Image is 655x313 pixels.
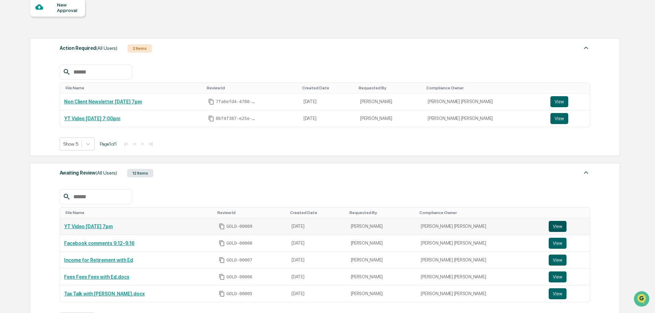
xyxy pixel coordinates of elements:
[117,55,125,63] button: Start new chat
[131,141,138,147] button: <
[226,291,252,297] span: GOLD-00005
[549,288,567,299] button: View
[64,224,113,229] a: YT Video [DATE] 7pm
[359,86,421,90] div: Toggle SortBy
[347,269,417,286] td: [PERSON_NAME]
[57,122,85,129] span: Attestations
[48,152,83,157] a: Powered byPylon
[7,136,12,141] div: 🔎
[127,169,153,177] div: 12 Items
[64,274,129,280] a: Fees Fees Fees with Ed.docx
[226,241,252,246] span: GOLD-00008
[417,218,545,235] td: [PERSON_NAME] [PERSON_NAME]
[65,210,212,215] div: Toggle SortBy
[549,221,586,232] a: View
[208,99,214,105] span: Copy Id
[147,141,155,147] button: >|
[64,116,120,121] a: YT Video [DATE] 7:00pm
[216,99,257,104] span: 7fa6efd4-4708-40e1-908e-0c443afb3dc4
[23,59,87,65] div: We're available if you need us!
[550,96,586,107] a: View
[226,274,252,280] span: GOLD-00006
[4,119,47,132] a: 🖐️Preclearance
[60,168,117,177] div: Awaiting Review
[226,224,252,229] span: GOLD-00009
[299,93,356,110] td: [DATE]
[139,141,146,147] button: >
[217,210,285,215] div: Toggle SortBy
[219,223,225,230] span: Copy Id
[424,93,546,110] td: [PERSON_NAME] [PERSON_NAME]
[417,252,545,269] td: [PERSON_NAME] [PERSON_NAME]
[57,2,80,13] div: New Approval
[207,86,297,90] div: Toggle SortBy
[65,86,201,90] div: Toggle SortBy
[68,152,83,157] span: Pylon
[47,119,88,132] a: 🗄️Attestations
[549,238,586,249] a: View
[549,221,567,232] button: View
[64,257,133,263] a: Income for Retirement with Ed
[549,255,586,266] a: View
[287,218,346,235] td: [DATE]
[14,94,19,99] img: 1746055101610-c473b297-6a78-478c-a979-82029cc54cd1
[96,45,117,51] span: (All Users)
[417,235,545,252] td: [PERSON_NAME] [PERSON_NAME]
[287,286,346,302] td: [DATE]
[106,75,125,83] button: See all
[21,93,56,99] span: [PERSON_NAME]
[287,269,346,286] td: [DATE]
[347,218,417,235] td: [PERSON_NAME]
[287,235,346,252] td: [DATE]
[96,170,117,176] span: (All Users)
[419,210,542,215] div: Toggle SortBy
[216,116,257,121] span: 0bf4f387-e25e-429d-8c29-a2c0512bb23c
[64,291,145,297] a: Tax Talk with [PERSON_NAME].docx
[290,210,344,215] div: Toggle SortBy
[100,141,117,147] span: Page 1 of 1
[7,123,12,128] div: 🖐️
[23,53,112,59] div: Start new chat
[61,93,75,99] span: [DATE]
[287,252,346,269] td: [DATE]
[4,132,46,145] a: 🔎Data Lookup
[633,290,652,309] iframe: Open customer support
[219,274,225,280] span: Copy Id
[128,44,152,53] div: 2 Items
[7,76,46,82] div: Past conversations
[14,122,44,129] span: Preclearance
[7,87,18,98] img: Cameron Burns
[219,291,225,297] span: Copy Id
[64,99,142,104] a: Non Client Newsletter [DATE] 7pm
[549,271,586,282] a: View
[347,252,417,269] td: [PERSON_NAME]
[356,93,424,110] td: [PERSON_NAME]
[122,141,130,147] button: |<
[349,210,414,215] div: Toggle SortBy
[302,86,354,90] div: Toggle SortBy
[550,96,568,107] button: View
[549,238,567,249] button: View
[60,44,117,53] div: Action Required
[582,168,590,177] img: caret
[14,135,43,142] span: Data Lookup
[208,115,214,122] span: Copy Id
[550,113,568,124] button: View
[50,123,55,128] div: 🗄️
[417,269,545,286] td: [PERSON_NAME] [PERSON_NAME]
[219,240,225,246] span: Copy Id
[550,210,587,215] div: Toggle SortBy
[417,286,545,302] td: [PERSON_NAME] [PERSON_NAME]
[299,110,356,127] td: [DATE]
[226,257,252,263] span: GOLD-00007
[57,93,59,99] span: •
[7,14,125,25] p: How can we help?
[347,286,417,302] td: [PERSON_NAME]
[550,113,586,124] a: View
[426,86,544,90] div: Toggle SortBy
[549,255,567,266] button: View
[549,271,567,282] button: View
[549,288,586,299] a: View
